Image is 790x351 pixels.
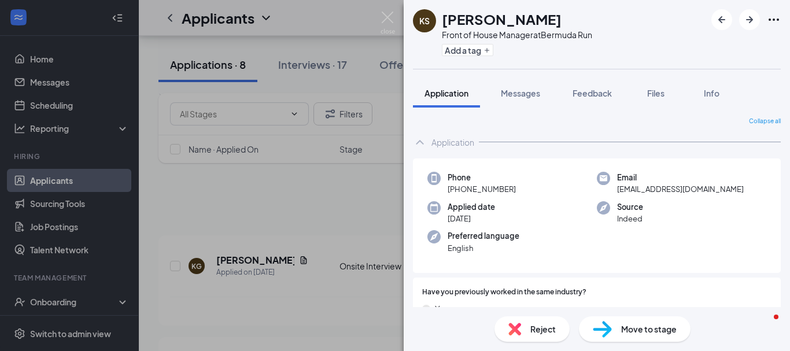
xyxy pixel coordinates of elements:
button: ArrowRight [739,9,760,30]
span: Phone [448,172,516,183]
svg: Plus [483,47,490,54]
span: Move to stage [621,323,677,335]
span: Application [424,88,468,98]
span: [EMAIL_ADDRESS][DOMAIN_NAME] [617,183,744,195]
span: Messages [501,88,540,98]
button: PlusAdd a tag [442,44,493,56]
div: Application [431,136,474,148]
span: Yes [435,302,449,315]
svg: ArrowLeftNew [715,13,729,27]
span: English [448,242,519,254]
span: Indeed [617,213,643,224]
span: [DATE] [448,213,495,224]
svg: ArrowRight [743,13,756,27]
iframe: Intercom live chat [751,312,778,339]
span: Collapse all [749,117,781,126]
span: Have you previously worked in the same industry? [422,287,586,298]
h1: [PERSON_NAME] [442,9,562,29]
span: Files [647,88,665,98]
span: Preferred language [448,230,519,242]
span: Info [704,88,719,98]
span: Email [617,172,744,183]
span: [PHONE_NUMBER] [448,183,516,195]
span: Reject [530,323,556,335]
div: KS [419,15,430,27]
svg: ChevronUp [413,135,427,149]
span: Applied date [448,201,495,213]
span: Source [617,201,643,213]
div: Front of House Manager at Bermuda Run [442,29,592,40]
span: Feedback [573,88,612,98]
svg: Ellipses [767,13,781,27]
button: ArrowLeftNew [711,9,732,30]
